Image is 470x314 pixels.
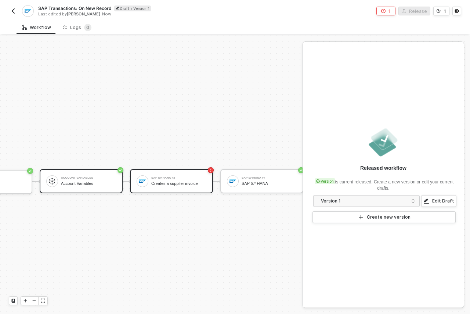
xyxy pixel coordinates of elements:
div: Last edited by - Now [38,11,234,17]
img: icon [139,178,146,185]
div: Version 1 [321,197,407,205]
div: Draft • Version 1 [114,6,151,11]
span: icon-edit [423,198,429,204]
div: Version [315,178,335,184]
span: SAP Transactions: On New Record [38,5,111,11]
span: icon-error-page [381,9,386,13]
div: Logs [63,24,91,31]
span: icon-play [358,214,364,220]
img: back [10,8,16,14]
button: Edit Draft [421,195,456,207]
img: released.png [367,126,399,158]
button: Create new version [312,211,456,223]
span: icon-settings [455,9,459,13]
div: Creates a supplier invoice [151,181,206,186]
span: [PERSON_NAME] [67,11,100,17]
span: icon-versioning [437,9,441,13]
span: icon-success-page [298,167,304,173]
span: icon-success-page [117,167,123,173]
div: Edit Draft [432,198,454,204]
img: icon [229,178,236,185]
button: back [9,7,18,15]
button: 1 [376,7,395,15]
span: icon-error-page [208,167,214,173]
div: SAP S/4HANA #3 [151,176,206,179]
div: 1 [444,8,446,14]
span: icon-success-page [27,168,33,174]
div: SAP S/4HANA [242,181,297,186]
img: integration-icon [25,8,31,14]
span: icon-edit [116,6,120,10]
div: SAP S/4HANA #4 [242,176,297,179]
div: Workflow [22,25,51,30]
span: icon-play [23,299,28,303]
div: Create new version [367,214,411,220]
button: 1 [433,7,449,15]
span: icon-expand [41,299,45,303]
div: Released workflow [360,164,406,172]
img: icon [49,178,55,185]
div: Account Variables [61,181,116,186]
div: is current released. Create a new version or edit your current drafts. [312,175,455,191]
span: icon-minus [32,299,36,303]
div: Account Variables [61,176,116,179]
span: icon-versioning [316,179,321,183]
sup: 0 [84,24,91,31]
button: Release [398,7,430,15]
div: 1 [388,8,391,14]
